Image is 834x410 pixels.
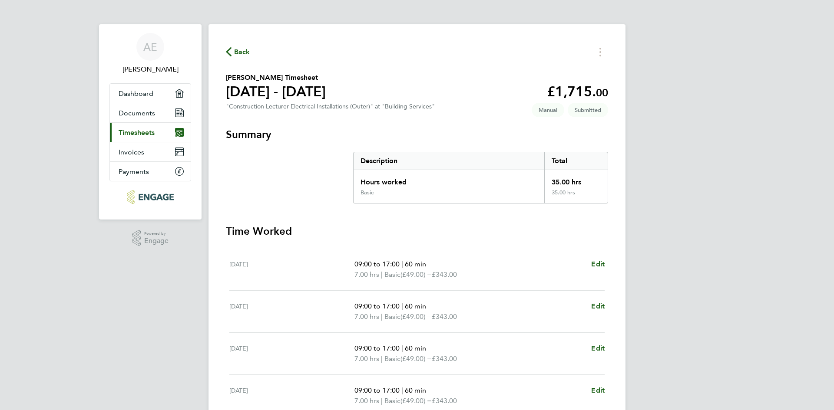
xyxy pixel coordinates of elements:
[384,269,400,280] span: Basic
[568,103,608,117] span: This timesheet is Submitted.
[119,148,144,156] span: Invoices
[132,230,169,246] a: Powered byEngage
[234,47,250,57] span: Back
[401,302,403,310] span: |
[353,152,608,203] div: Summary
[119,109,155,117] span: Documents
[591,259,605,269] a: Edit
[226,224,608,238] h3: Time Worked
[119,128,155,137] span: Timesheets
[400,270,432,279] span: (£49.00) =
[591,301,605,312] a: Edit
[401,344,403,352] span: |
[110,103,191,122] a: Documents
[591,344,605,352] span: Edit
[229,385,354,406] div: [DATE]
[544,152,608,170] div: Total
[354,170,544,189] div: Hours worked
[354,260,400,268] span: 09:00 to 17:00
[596,86,608,99] span: 00
[432,354,457,363] span: £343.00
[401,260,403,268] span: |
[229,259,354,280] div: [DATE]
[110,84,191,103] a: Dashboard
[354,354,379,363] span: 7.00 hrs
[547,83,608,100] app-decimal: £1,715.
[400,354,432,363] span: (£49.00) =
[591,260,605,268] span: Edit
[591,385,605,396] a: Edit
[381,397,383,405] span: |
[401,386,403,394] span: |
[405,386,426,394] span: 60 min
[544,170,608,189] div: 35.00 hrs
[381,354,383,363] span: |
[591,302,605,310] span: Edit
[226,46,250,57] button: Back
[591,386,605,394] span: Edit
[400,312,432,321] span: (£49.00) =
[361,189,374,196] div: Basic
[110,162,191,181] a: Payments
[110,142,191,161] a: Invoices
[381,270,383,279] span: |
[110,123,191,142] a: Timesheets
[229,343,354,364] div: [DATE]
[532,103,564,117] span: This timesheet was manually created.
[384,312,400,322] span: Basic
[144,230,169,237] span: Powered by
[109,190,191,204] a: Go to home page
[354,152,544,170] div: Description
[109,33,191,75] a: AE[PERSON_NAME]
[226,103,435,110] div: "Construction Lecturer Electrical Installations (Outer)" at "Building Services"
[119,167,149,176] span: Payments
[354,270,379,279] span: 7.00 hrs
[384,396,400,406] span: Basic
[229,301,354,322] div: [DATE]
[592,45,608,59] button: Timesheets Menu
[354,386,400,394] span: 09:00 to 17:00
[109,64,191,75] span: Andre Edwards
[400,397,432,405] span: (£49.00) =
[354,302,400,310] span: 09:00 to 17:00
[405,302,426,310] span: 60 min
[405,260,426,268] span: 60 min
[226,72,326,83] h2: [PERSON_NAME] Timesheet
[354,397,379,405] span: 7.00 hrs
[432,270,457,279] span: £343.00
[432,397,457,405] span: £343.00
[384,354,400,364] span: Basic
[544,189,608,203] div: 35.00 hrs
[143,41,157,52] span: AE
[144,237,169,245] span: Engage
[226,83,326,100] h1: [DATE] - [DATE]
[432,312,457,321] span: £343.00
[119,89,153,98] span: Dashboard
[405,344,426,352] span: 60 min
[591,343,605,354] a: Edit
[127,190,173,204] img: carbonrecruitment-logo-retina.png
[226,128,608,141] h3: Summary
[354,344,400,352] span: 09:00 to 17:00
[99,24,202,220] nav: Main navigation
[381,312,383,321] span: |
[354,312,379,321] span: 7.00 hrs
